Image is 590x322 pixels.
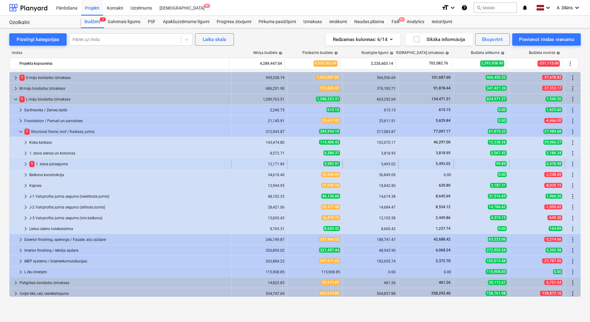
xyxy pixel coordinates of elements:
[17,106,24,114] span: keyboard_arrow_right
[345,140,396,145] div: 102,070.17
[431,97,451,101] span: 134,471.51
[345,162,396,166] div: 5,493.02
[19,289,229,299] div: Ārējie tīkli, ceļi, labiekārtojums
[17,35,59,43] div: Pārslēgt kategorijas
[12,85,19,92] span: keyboard_arrow_right
[438,108,451,112] span: 615.15
[316,75,340,80] span: 1,033,007.02
[345,259,396,263] div: 182,655.74
[29,224,229,234] div: Lietus ūdens noteksistēma
[19,73,229,83] div: S māju būvdarbu izmaksas
[319,129,340,134] span: 284,954.19
[435,194,451,198] span: 8,645.69
[401,173,451,177] div: 0.00
[500,51,505,55] span: help
[203,35,226,43] div: Laika skala
[300,16,326,28] div: Izmaksas
[474,2,517,13] button: Meklēt
[388,16,403,28] div: Faili
[569,96,576,103] span: Vairāk darbību
[195,33,234,46] button: Laika skala
[388,51,393,55] span: help
[480,60,504,66] span: 2,293,958.90
[24,127,229,137] div: Structural frame, roof / Karkass, jumts
[401,270,451,274] div: 0.00
[544,280,562,285] span: -5,751.04
[435,162,451,166] span: 5,493.02
[22,150,29,157] span: keyboard_arrow_right
[345,130,396,134] div: 217,083.87
[486,248,507,253] span: 272,953.54
[544,118,562,123] span: -4,466.00
[323,161,340,166] span: 5,592.91
[405,33,473,46] button: Sīkāka informācija
[435,118,451,123] span: 5,629.84
[488,129,507,134] span: 67,870.33
[29,181,229,191] div: Kāpnes
[403,16,428,28] a: Analytics
[29,202,229,212] div: J-2 Valcprofila jumta segums (siltināts jumts)
[567,60,574,67] span: Vairāk darbību
[543,129,562,134] span: 27,989.68
[435,226,451,231] span: 1,237.74
[81,16,104,28] a: Budžets2
[24,116,229,126] div: Foundation / Pamati un pamatnes
[544,172,562,177] span: -2,238.69
[555,51,560,55] span: help
[461,4,467,11] i: Zināšanu pamats
[234,237,285,242] div: 246,749.87
[333,51,338,55] span: help
[326,107,340,112] span: 615.15
[345,281,396,285] div: 461.26
[29,138,229,147] div: Koka karkass
[497,118,507,123] span: 0.00
[413,35,465,43] div: Sīkāka informācija
[234,130,285,134] div: 312,943.87
[321,172,340,177] span: 36,849.09
[544,237,562,242] span: -5,214.66
[234,216,285,220] div: 15,830.43
[321,280,340,285] span: 20,573.87
[546,107,562,112] span: 1,625.60
[519,35,574,43] div: Pievienot rindas vienumu
[482,35,503,43] div: Eksportēt
[569,106,576,114] span: Vairāk darbību
[323,151,340,155] span: 6,386.37
[486,291,507,296] span: 158,761.98
[546,151,562,155] span: 2,186.34
[326,16,351,28] a: Ienākumi
[234,76,285,80] div: 995,328.19
[234,259,285,263] div: 263,884.23
[543,140,562,145] span: 29,066.37
[22,171,29,179] span: keyboard_arrow_right
[345,227,396,231] div: 8,600.42
[486,97,507,101] span: 624,971.27
[104,16,144,28] a: Galvenais līgums
[81,16,104,28] div: Budžets
[486,75,507,80] span: 466,450.32
[388,16,403,28] a: Faili9+
[277,51,282,55] span: help
[24,105,229,115] div: Earthworks / Zemes darbi
[438,183,451,188] span: 620.80
[345,194,396,199] div: 14,619.38
[345,237,396,242] div: 188,741.47
[490,183,507,188] span: 2,187.31
[333,35,393,43] div: Redzamas kolonnas : 6/14
[345,151,396,155] div: 3,818.95
[19,96,25,102] span: 1
[497,172,507,177] span: 0.00
[361,51,393,55] div: Noslēgtie līgumi
[234,173,285,177] div: 34,610.40
[490,215,507,220] span: 4,374.15
[345,205,396,209] div: 14,684.47
[213,16,255,28] div: Progresa ziņojumi
[19,278,229,288] div: Palīgēkas būvdarbu izmaksas
[234,97,285,101] div: 1,289,763.51
[544,204,562,209] span: -1,050.02
[290,270,340,274] div: 115,908.85
[569,171,576,179] span: Vairāk darbību
[253,51,282,55] div: Mērķa budžets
